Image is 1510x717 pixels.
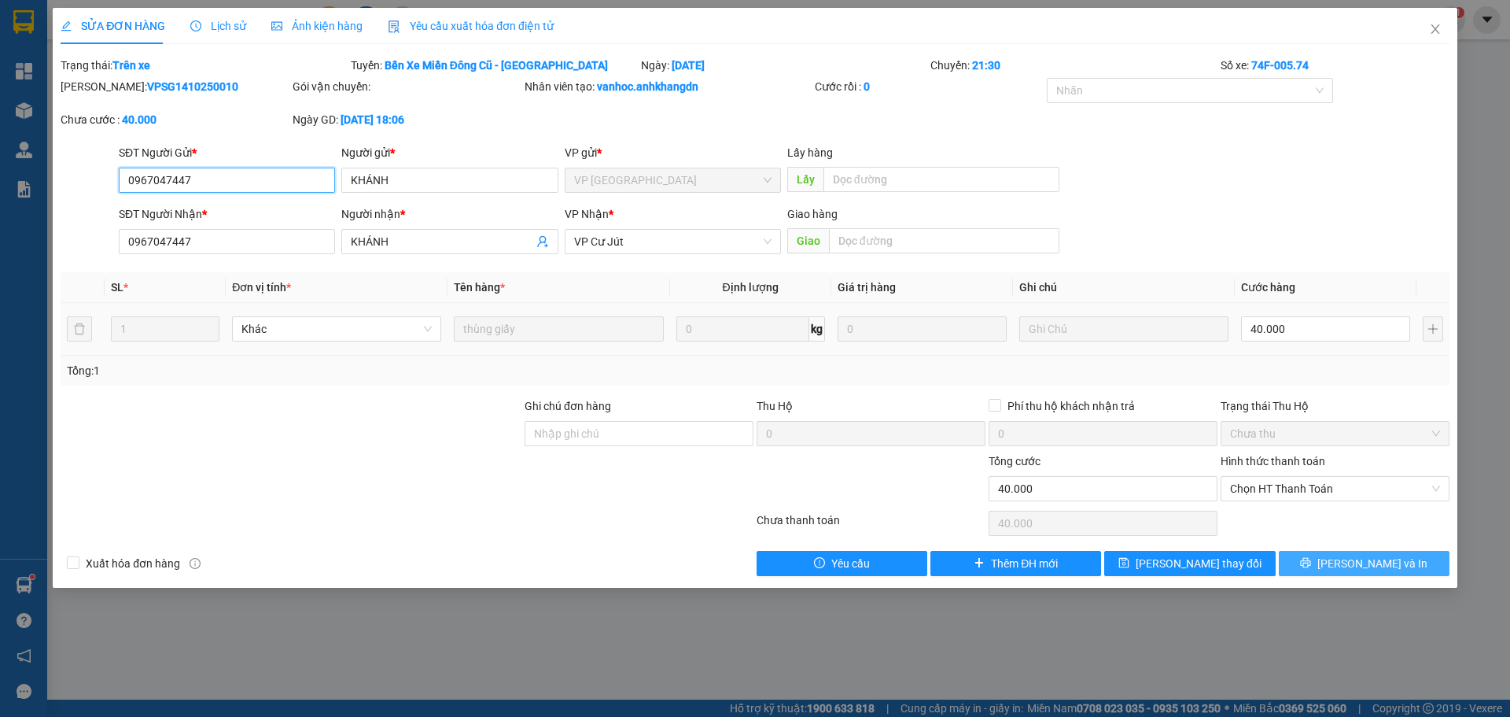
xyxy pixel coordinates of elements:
b: 74F-005.74 [1251,59,1309,72]
span: Lấy hàng [787,146,833,159]
div: Người gửi [341,144,558,161]
span: exclamation-circle [814,557,825,570]
span: Giá trị hàng [838,281,896,294]
div: Chuyến: [929,57,1219,74]
div: 0396550252 [184,70,310,92]
span: Yêu cầu [831,555,870,572]
span: Phí thu hộ khách nhận trả [1001,397,1141,415]
span: Ảnh kiện hàng [271,20,363,32]
span: SỬA ĐƠN HÀNG [61,20,165,32]
span: Khác [241,317,432,341]
span: Lịch sử [190,20,246,32]
b: VPSG1410250010 [147,80,238,93]
div: SĐT Người Nhận [119,205,335,223]
input: Dọc đường [823,167,1059,192]
span: Giao [787,228,829,253]
span: close [1429,23,1442,35]
div: Chưa cước : [61,111,289,128]
div: [PERSON_NAME] [184,51,310,70]
span: plus [974,557,985,570]
span: Giao hàng [787,208,838,220]
div: Người nhận [341,205,558,223]
div: Ngày: [639,57,930,74]
div: Tổng: 1 [67,362,583,379]
div: Số xe: [1219,57,1451,74]
button: Close [1413,8,1457,52]
b: Trên xe [112,59,150,72]
b: [DATE] 18:06 [341,113,404,126]
span: SL [111,281,123,294]
div: VP gửi [565,144,781,161]
th: Ghi chú [1013,272,1235,303]
span: Thu Hộ [757,400,793,412]
button: plusThêm ĐH mới [930,551,1101,576]
span: Chưa thu [1230,422,1440,445]
div: VP [PERSON_NAME] [184,13,310,51]
div: SĐT Người Gửi [119,144,335,161]
div: Trạng thái: [59,57,349,74]
span: Gửi: [13,15,38,31]
div: 0396550252 [13,70,173,92]
button: exclamation-circleYêu cầu [757,551,927,576]
span: picture [271,20,282,31]
img: icon [388,20,400,33]
div: VP [GEOGRAPHIC_DATA] [13,13,173,51]
span: Tên hàng [454,281,505,294]
span: save [1118,557,1129,570]
button: plus [1423,316,1443,342]
input: Dọc đường [829,228,1059,253]
div: Tuyến: [349,57,639,74]
button: delete [67,316,92,342]
span: [PERSON_NAME] thay đổi [1136,555,1261,572]
b: 0 [864,80,870,93]
span: Chọn HT Thanh Toán [1230,477,1440,501]
span: Cước rồi : [12,103,71,120]
input: 0 [838,316,1007,342]
b: 21:30 [972,59,1000,72]
input: VD: Bàn, Ghế [454,316,663,342]
div: Ngày GD: [293,111,521,128]
b: Bến Xe Miền Đông Cũ - [GEOGRAPHIC_DATA] [385,59,608,72]
span: Cước hàng [1241,281,1295,294]
label: Ghi chú đơn hàng [525,400,611,412]
b: 40.000 [122,113,157,126]
input: Ghi chú đơn hàng [525,421,753,446]
span: Tổng cước [989,455,1040,468]
div: Cước rồi : [815,78,1044,95]
span: printer [1300,557,1311,570]
label: Hình thức thanh toán [1221,455,1325,468]
span: Xuất hóa đơn hàng [79,555,186,572]
input: Ghi Chú [1019,316,1228,342]
span: kg [809,316,825,342]
div: 60.000 [12,102,175,120]
div: Nhân viên tạo: [525,78,812,95]
button: printer[PERSON_NAME] và In [1279,551,1449,576]
button: save[PERSON_NAME] thay đổi [1104,551,1275,576]
span: clock-circle [190,20,201,31]
span: Lấy [787,167,823,192]
span: [PERSON_NAME] và In [1317,555,1427,572]
span: Đơn vị tính [232,281,291,294]
span: VP Nhận [565,208,609,220]
span: user-add [536,235,549,248]
div: [PERSON_NAME]: [61,78,289,95]
b: vanhoc.anhkhangdn [597,80,698,93]
span: Định lượng [723,281,779,294]
span: Thêm ĐH mới [991,555,1058,572]
div: Trạng thái Thu Hộ [1221,397,1449,415]
span: Nhận: [184,15,222,31]
span: info-circle [190,558,201,569]
div: Gói vận chuyển: [293,78,521,95]
span: VP Sài Gòn [574,168,772,192]
span: edit [61,20,72,31]
span: VP Cư Jút [574,230,772,253]
div: Chưa thanh toán [755,512,987,539]
div: [PERSON_NAME] [13,51,173,70]
span: Yêu cầu xuất hóa đơn điện tử [388,20,554,32]
b: [DATE] [672,59,705,72]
